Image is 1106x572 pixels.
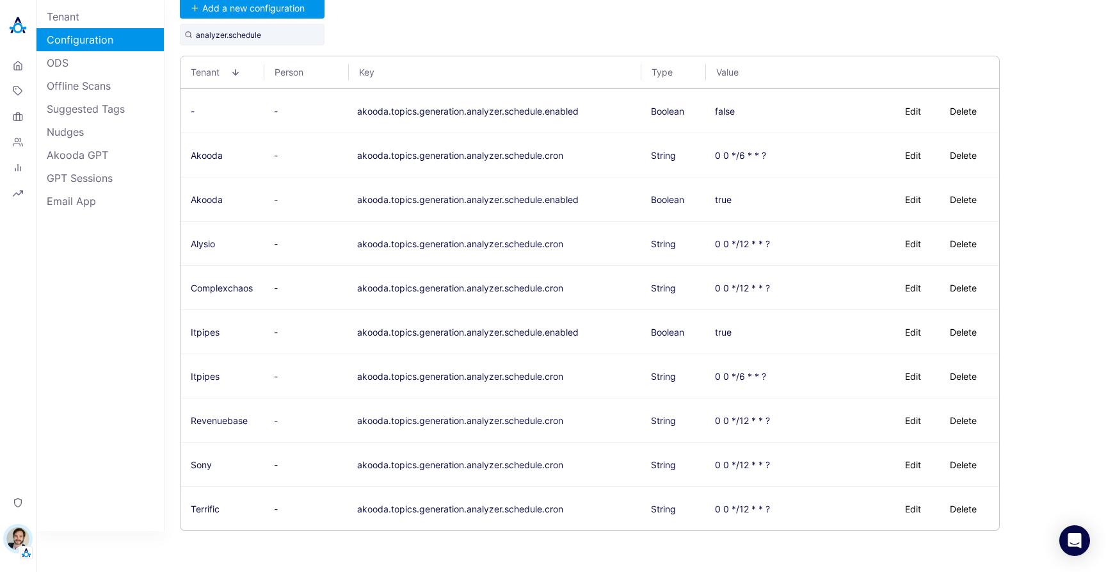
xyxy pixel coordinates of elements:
button: akooda.topics.generation.analyzer.schedule.cron [357,150,563,161]
button: Edit [894,322,933,343]
button: akooda.topics.generation.analyzer.schedule.enabled [357,327,579,338]
button: Delete [938,277,989,298]
span: Boolean [651,194,684,205]
img: Stewart Hull [6,527,29,550]
div: false [715,106,735,117]
span: Revenuebase [191,415,248,426]
a: ODS [36,51,164,74]
div: true [715,194,732,205]
a: Tenant [36,5,164,28]
button: akooda.topics.generation.analyzer.schedule.cron [357,282,563,293]
span: String [651,150,676,161]
span: - [191,106,195,117]
button: akooda.topics.generation.analyzer.schedule.cron [357,238,563,249]
button: Delete [938,145,989,166]
th: Type [641,56,706,88]
button: akooda.topics.generation.analyzer.schedule.cron [357,503,563,514]
span: Complexchaos [191,282,253,293]
th: Person [264,56,348,88]
span: String [651,459,676,470]
button: Edit [894,145,933,166]
span: - [274,150,278,161]
button: Edit [894,277,933,298]
button: Delete [938,454,989,475]
a: Nudges [36,120,164,143]
span: String [651,503,676,514]
th: Key [349,56,641,88]
span: - [274,503,278,514]
span: Boolean [651,327,684,338]
button: akooda.topics.generation.analyzer.schedule.cron [357,459,563,470]
div: true [715,327,732,338]
button: Edit [894,366,933,387]
span: Itpipes [191,327,220,338]
a: Akooda GPT [36,143,164,167]
button: akooda.topics.generation.analyzer.schedule.cron [357,415,563,426]
button: Edit [894,498,933,519]
span: Key [359,67,622,78]
button: Delete [938,498,989,519]
span: String [651,415,676,426]
span: Akooda [191,150,223,161]
button: akooda.topics.generation.analyzer.schedule.enabled [357,106,579,117]
a: Suggested Tags [36,97,164,120]
button: Stewart HullTenant Logo [5,522,31,559]
span: Person [275,67,315,78]
span: Terrific [191,503,220,514]
img: Tenant Logo [20,546,33,559]
button: Edit [894,454,933,475]
button: Edit [894,189,933,210]
button: Edit [894,233,933,254]
button: Delete [938,101,989,122]
span: - [274,194,278,205]
a: GPT Sessions [36,167,164,190]
a: Email App [36,190,164,213]
button: Delete [938,410,989,431]
span: Itpipes [191,371,220,382]
span: String [651,371,676,382]
span: - [274,238,278,249]
span: - [274,327,278,338]
img: Akooda Logo [5,13,31,38]
button: akooda.topics.generation.analyzer.schedule.enabled [357,194,579,205]
span: - [274,415,278,426]
span: String [651,238,676,249]
span: String [651,282,676,293]
input: Search by configuration key [180,24,325,45]
th: Value [706,56,998,88]
span: - [274,282,278,293]
button: Delete [938,322,989,343]
span: - [274,106,278,117]
button: Edit [894,101,933,122]
button: Delete [938,233,989,254]
span: Tenant [191,67,231,78]
span: Sony [191,459,212,470]
div: Open Intercom Messenger [1059,525,1090,556]
span: Alysio [191,238,215,249]
span: Akooda [191,194,223,205]
button: Edit [894,410,933,431]
a: Offline Scans [36,74,164,97]
a: Configuration [36,28,164,51]
button: Delete [938,189,989,210]
button: Delete [938,366,989,387]
span: - [274,459,278,470]
span: - [274,371,278,382]
button: akooda.topics.generation.analyzer.schedule.cron [357,371,563,382]
span: Boolean [651,106,684,117]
